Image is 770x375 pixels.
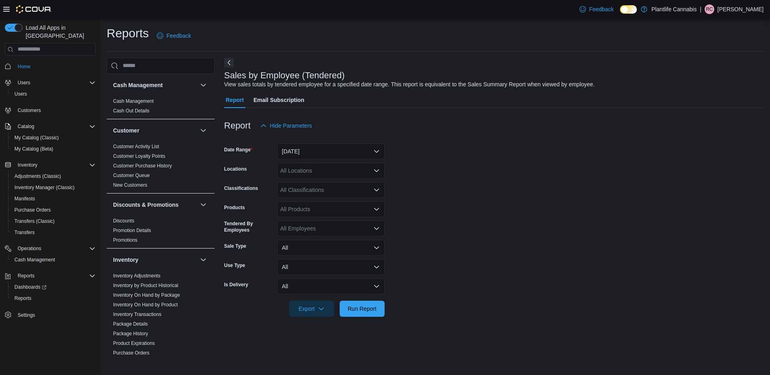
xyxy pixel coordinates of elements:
[8,171,99,182] button: Adjustments (Classic)
[18,123,34,130] span: Catalog
[14,61,95,71] span: Home
[14,229,34,236] span: Transfers
[224,204,245,211] label: Products
[14,146,53,152] span: My Catalog (Beta)
[107,216,215,248] div: Discounts & Promotions
[113,182,147,188] a: New Customers
[11,183,95,192] span: Inventory Manager (Classic)
[14,160,41,170] button: Inventory
[14,78,95,88] span: Users
[18,107,41,114] span: Customers
[5,57,95,342] nav: Complex example
[14,244,95,253] span: Operations
[113,163,172,169] span: Customer Purchase History
[14,310,38,320] a: Settings
[113,312,162,317] a: Inventory Transactions
[2,270,99,281] button: Reports
[11,216,58,226] a: Transfers (Classic)
[224,166,247,172] label: Locations
[270,122,312,130] span: Hide Parameters
[107,142,215,193] div: Customer
[199,255,208,265] button: Inventory
[16,5,52,13] img: Cova
[2,243,99,254] button: Operations
[113,237,138,243] a: Promotions
[11,228,95,237] span: Transfers
[373,167,380,174] button: Open list of options
[113,331,148,336] a: Package History
[11,205,95,215] span: Purchase Orders
[2,309,99,320] button: Settings
[277,259,385,275] button: All
[8,204,99,216] button: Purchase Orders
[22,24,95,40] span: Load All Apps in [GEOGRAPHIC_DATA]
[113,340,155,346] a: Product Expirations
[11,293,95,303] span: Reports
[705,4,714,14] div: Robert Cadieux
[113,126,139,135] h3: Customer
[224,58,234,67] button: Next
[14,122,95,131] span: Catalog
[11,89,30,99] a: Users
[277,143,385,159] button: [DATE]
[18,245,41,252] span: Operations
[2,159,99,171] button: Inventory
[113,302,178,308] span: Inventory On Hand by Product
[348,305,377,313] span: Run Report
[224,262,245,269] label: Use Type
[11,194,38,204] a: Manifests
[113,273,160,279] span: Inventory Adjustments
[8,132,99,143] button: My Catalog (Classic)
[11,255,95,265] span: Cash Management
[166,32,191,40] span: Feedback
[113,108,150,114] a: Cash Out Details
[154,28,194,44] a: Feedback
[294,301,329,317] span: Export
[113,256,197,264] button: Inventory
[14,184,75,191] span: Inventory Manager (Classic)
[224,147,253,153] label: Date Range
[11,205,54,215] a: Purchase Orders
[8,281,99,293] a: Dashboards
[11,144,57,154] a: My Catalog (Beta)
[717,4,764,14] p: [PERSON_NAME]
[8,88,99,100] button: Users
[113,81,163,89] h3: Cash Management
[113,144,159,149] a: Customer Activity List
[289,301,334,317] button: Export
[14,105,95,115] span: Customers
[113,218,134,224] a: Discounts
[8,216,99,227] button: Transfers (Classic)
[11,133,62,143] a: My Catalog (Classic)
[8,227,99,238] button: Transfers
[18,162,37,168] span: Inventory
[11,144,95,154] span: My Catalog (Beta)
[14,160,95,170] span: Inventory
[113,330,148,337] span: Package History
[113,143,159,150] span: Customer Activity List
[107,25,149,41] h1: Reports
[113,172,150,179] span: Customer Queue
[576,1,617,17] a: Feedback
[11,171,95,181] span: Adjustments (Classic)
[8,143,99,155] button: My Catalog (Beta)
[113,163,172,169] a: Customer Purchase History
[113,292,180,298] a: Inventory On Hand by Package
[14,62,34,71] a: Home
[113,350,150,356] a: Purchase Orders
[11,282,50,292] a: Dashboards
[113,227,151,234] span: Promotion Details
[14,271,95,281] span: Reports
[589,5,614,13] span: Feedback
[706,4,713,14] span: RC
[2,121,99,132] button: Catalog
[113,282,178,289] span: Inventory by Product Historical
[113,302,178,308] a: Inventory On Hand by Product
[226,92,244,108] span: Report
